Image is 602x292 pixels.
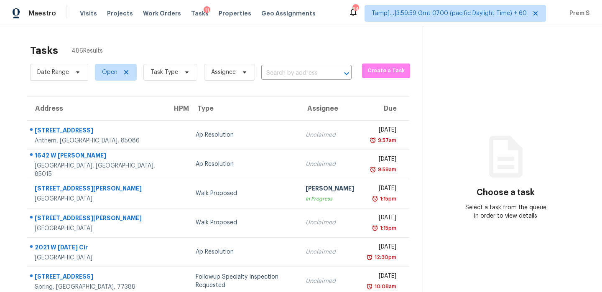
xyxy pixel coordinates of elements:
div: [DATE] [367,184,396,195]
div: [STREET_ADDRESS][PERSON_NAME] [35,184,159,195]
div: [GEOGRAPHIC_DATA] [35,254,159,262]
div: 9:57am [376,136,396,145]
div: [GEOGRAPHIC_DATA] [35,195,159,203]
h3: Choose a task [477,188,535,197]
span: Prem S [566,9,589,18]
div: [DATE] [367,243,396,253]
img: Overdue Alarm Icon [370,136,376,145]
div: In Progress [306,195,354,203]
img: Overdue Alarm Icon [366,253,373,262]
button: Create a Task [362,63,410,78]
div: Unclaimed [306,248,354,256]
th: Address [27,97,166,120]
span: Date Range [37,68,69,76]
th: Assignee [299,97,361,120]
div: Walk Proposed [196,218,292,227]
div: Select a task from the queue in order to view details [464,203,547,220]
span: Open [102,68,117,76]
span: Projects [107,9,133,18]
th: Due [361,97,409,120]
div: [DATE] [367,272,396,282]
th: Type [189,97,299,120]
div: Followup Specialty Inspection Requested [196,273,292,289]
h2: Tasks [30,46,58,55]
span: Tasks [191,10,209,16]
div: Anthem, [GEOGRAPHIC_DATA], 85086 [35,137,159,145]
span: Maestro [28,9,56,18]
span: 486 Results [71,47,103,55]
div: Spring, [GEOGRAPHIC_DATA], 77388 [35,283,159,291]
span: Create a Task [366,66,406,76]
span: Visits [80,9,97,18]
div: Ap Resolution [196,131,292,139]
button: Open [341,68,352,79]
div: Walk Proposed [196,189,292,198]
div: 549 [352,5,358,13]
div: 1:15pm [378,224,396,232]
th: HPM [166,97,189,120]
img: Overdue Alarm Icon [366,282,373,291]
div: 2021 W [DATE] Cir [35,243,159,254]
div: Unclaimed [306,277,354,285]
span: Assignee [211,68,236,76]
div: [GEOGRAPHIC_DATA] [35,224,159,233]
img: Overdue Alarm Icon [372,195,378,203]
div: [DATE] [367,126,396,136]
div: [GEOGRAPHIC_DATA], [GEOGRAPHIC_DATA], 85015 [35,162,159,178]
div: [DATE] [367,155,396,165]
div: 10:08am [373,282,396,291]
div: 1:15pm [378,195,396,203]
div: [STREET_ADDRESS] [35,126,159,137]
div: [PERSON_NAME] [306,184,354,195]
div: Unclaimed [306,218,354,227]
span: Task Type [150,68,178,76]
span: Tamp[…]3:59:59 Gmt 0700 (pacific Daylight Time) + 60 [372,9,527,18]
div: Ap Resolution [196,160,292,168]
div: 9:59am [376,165,396,174]
div: Unclaimed [306,160,354,168]
div: [STREET_ADDRESS] [35,272,159,283]
img: Overdue Alarm Icon [372,224,378,232]
div: 1642 W [PERSON_NAME] [35,151,159,162]
div: Unclaimed [306,131,354,139]
span: Work Orders [143,9,181,18]
span: Geo Assignments [261,9,316,18]
img: Overdue Alarm Icon [370,165,376,174]
div: 12:30pm [373,253,396,262]
span: Properties [219,9,251,18]
div: [STREET_ADDRESS][PERSON_NAME] [35,214,159,224]
div: [DATE] [367,213,396,224]
input: Search by address [261,67,328,80]
div: 11 [204,6,210,15]
div: Ap Resolution [196,248,292,256]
